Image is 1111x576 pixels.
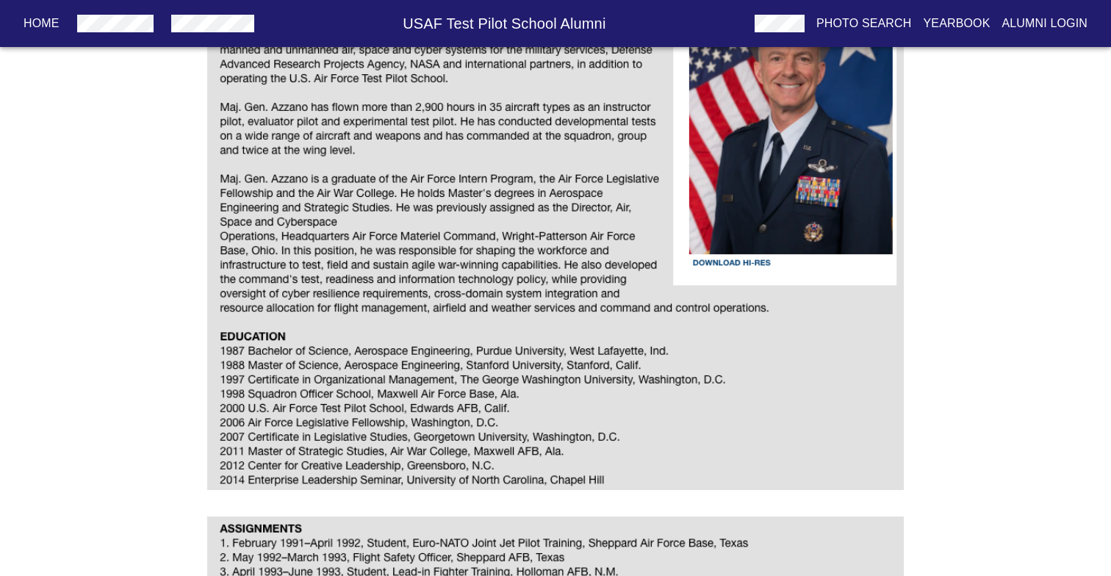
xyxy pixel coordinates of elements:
[24,15,60,32] p: Home
[996,10,1094,37] button: Alumni Login
[1002,15,1088,32] p: Alumni Login
[18,10,65,37] button: Home
[917,10,996,37] button: Yearbook
[816,15,912,32] p: Photo Search
[923,15,990,32] p: Yearbook
[810,10,918,37] button: Photo Search
[260,12,749,35] h6: USAF Test Pilot School Alumni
